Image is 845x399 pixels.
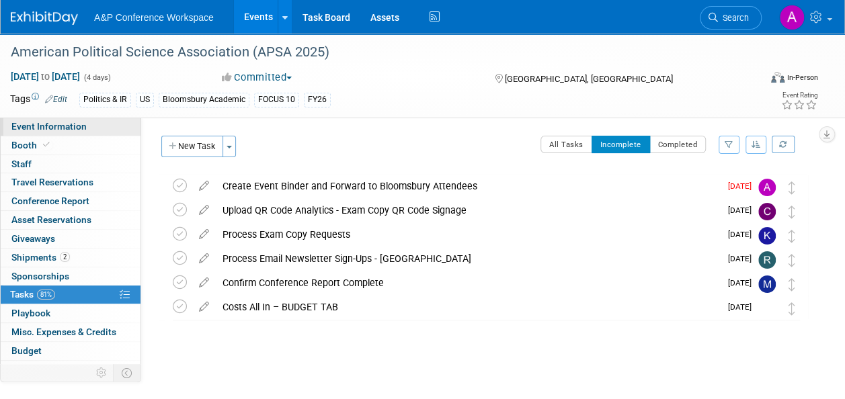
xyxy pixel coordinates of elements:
div: Event Format [700,70,818,90]
span: to [39,71,52,82]
a: Misc. Expenses & Credits [1,323,140,341]
div: In-Person [787,73,818,83]
span: Tasks [10,289,55,300]
a: ROI, Objectives & ROO [1,361,140,379]
div: Costs All In – BUDGET TAB [216,296,720,318]
button: All Tasks [540,136,592,153]
img: Christine Ritchlin [758,203,776,220]
span: Travel Reservations [11,177,93,187]
a: edit [192,253,216,265]
span: [DATE] [728,181,758,191]
button: Incomplete [592,136,650,153]
a: Booth [1,136,140,154]
img: Amanda Oney [779,5,805,30]
span: Booth [11,140,52,150]
button: New Task [161,136,223,157]
span: Playbook [11,308,50,318]
a: edit [192,277,216,289]
div: Process Email Newsletter Sign-Ups - [GEOGRAPHIC_DATA] [216,247,720,270]
span: [GEOGRAPHIC_DATA], [GEOGRAPHIC_DATA] [505,74,673,84]
span: (4 days) [83,73,111,82]
div: Event Rating [781,92,817,99]
a: Search [700,6,762,30]
td: Toggle Event Tabs [114,364,141,382]
a: Refresh [772,136,795,153]
span: Budget [11,345,42,356]
div: Politics & IR [79,93,131,107]
span: Shipments [11,252,70,263]
i: Booth reservation complete [43,141,50,148]
div: American Political Science Association (APSA 2025) [6,40,749,64]
a: edit [192,204,216,216]
span: Misc. Expenses & Credits [11,326,116,337]
span: Conference Report [11,195,89,206]
span: Search [718,13,749,23]
div: Bloomsbury Academic [159,93,249,107]
a: Budget [1,342,140,360]
span: 81% [37,290,55,300]
td: Tags [10,92,67,107]
td: Personalize Event Tab Strip [90,364,114,382]
a: Giveaways [1,230,140,248]
span: [DATE] [728,230,758,239]
a: Conference Report [1,192,140,210]
div: US [136,93,154,107]
a: Travel Reservations [1,173,140,191]
span: Event Information [11,121,87,132]
button: Committed [217,71,297,85]
img: Michael Kerns [758,275,776,293]
i: Move task [789,230,795,242]
div: Confirm Conference Report Complete [216,271,720,294]
a: Playbook [1,304,140,322]
span: Asset Reservations [11,214,91,225]
a: edit [192,180,216,192]
a: Staff [1,155,140,173]
img: Kate Hunneyball [758,227,776,245]
i: Move task [789,181,795,194]
div: Process Exam Copy Requests [216,223,720,246]
span: [DATE] [728,254,758,263]
a: Asset Reservations [1,211,140,229]
img: Rhianna Blackburn [758,251,776,269]
span: Staff [11,159,32,169]
img: ExhibitDay [11,11,78,25]
div: FY26 [304,93,331,107]
span: ROI, Objectives & ROO [11,364,102,375]
span: [DATE] [DATE] [10,71,81,83]
a: Event Information [1,118,140,136]
a: edit [192,301,216,313]
span: [DATE] [728,302,758,312]
span: A&P Conference Workspace [94,12,214,23]
img: Amanda Oney [758,179,776,196]
div: Create Event Binder and Forward to Bloomsbury Attendees [216,175,720,197]
a: Sponsorships [1,267,140,285]
i: Move task [789,206,795,218]
a: Edit [45,95,67,104]
span: [DATE] [728,278,758,287]
span: 2 [60,252,70,262]
a: Shipments2 [1,249,140,267]
div: Upload QR Code Analytics - Exam Copy QR Code Signage [216,199,720,222]
button: Completed [649,136,707,153]
a: edit [192,228,216,240]
i: Move task [789,254,795,267]
span: [DATE] [728,206,758,215]
i: Move task [789,302,795,315]
img: Anne Weston [758,300,776,317]
div: FOCUS 10 [254,93,299,107]
a: Tasks81% [1,285,140,304]
i: Move task [789,278,795,291]
span: Giveaways [11,233,55,244]
span: Sponsorships [11,271,69,281]
img: Format-Inperson.png [771,72,784,83]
